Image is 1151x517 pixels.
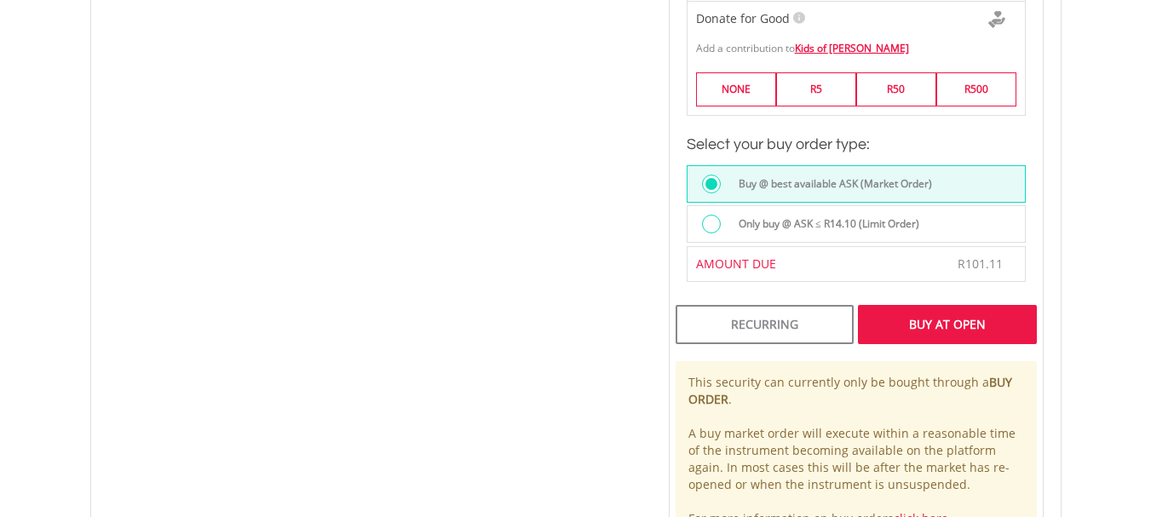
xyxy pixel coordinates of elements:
[687,133,1026,157] h3: Select your buy order type:
[728,215,919,233] label: Only buy @ ASK ≤ R14.10 (Limit Order)
[776,72,856,106] label: R5
[688,374,1012,407] b: BUY ORDER
[795,41,909,55] a: Kids of [PERSON_NAME]
[676,305,854,344] div: Recurring
[696,72,776,106] label: NONE
[728,175,932,193] label: Buy @ best available ASK (Market Order)
[858,305,1036,344] div: Buy At Open
[936,72,1016,106] label: R500
[856,72,936,106] label: R50
[696,256,776,272] span: AMOUNT DUE
[696,10,790,26] span: Donate for Good
[958,256,1003,272] span: R101.11
[688,32,1025,55] div: Add a contribution to
[988,11,1005,28] img: Donte For Good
